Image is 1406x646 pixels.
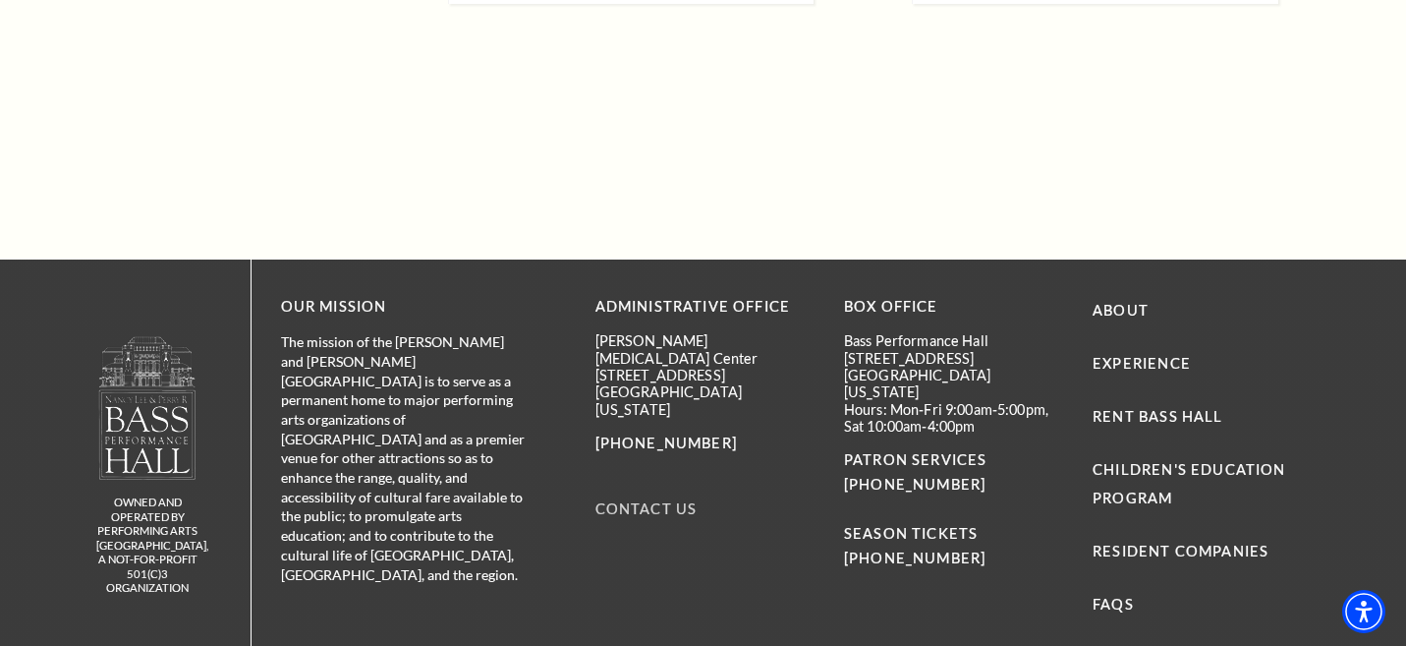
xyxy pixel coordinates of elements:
p: OUR MISSION [281,295,527,320]
p: owned and operated by Performing Arts [GEOGRAPHIC_DATA], A NOT-FOR-PROFIT 501(C)3 ORGANIZATION [96,496,199,596]
p: [GEOGRAPHIC_DATA][US_STATE] [844,367,1063,401]
a: Rent Bass Hall [1093,408,1222,425]
p: [STREET_ADDRESS] [595,367,815,383]
p: Hours: Mon-Fri 9:00am-5:00pm, Sat 10:00am-4:00pm [844,401,1063,436]
img: owned and operated by Performing Arts Fort Worth, A NOT-FOR-PROFIT 501(C)3 ORGANIZATION [97,335,197,480]
p: [STREET_ADDRESS] [844,350,1063,367]
p: Bass Performance Hall [844,332,1063,349]
p: BOX OFFICE [844,295,1063,320]
div: Accessibility Menu [1342,590,1385,633]
a: Contact Us [595,500,698,517]
a: About [1093,302,1149,319]
a: FAQs [1093,596,1134,613]
a: Resident Companies [1093,543,1268,559]
p: The mission of the [PERSON_NAME] and [PERSON_NAME][GEOGRAPHIC_DATA] is to serve as a permanent ho... [281,332,527,584]
a: Experience [1093,355,1191,372]
p: [PHONE_NUMBER] [595,432,815,456]
a: Children's Education Program [1093,461,1285,506]
p: Administrative Office [595,295,815,320]
p: PATRON SERVICES [PHONE_NUMBER] [844,448,1063,498]
p: [GEOGRAPHIC_DATA][US_STATE] [595,383,815,418]
p: SEASON TICKETS [PHONE_NUMBER] [844,498,1063,571]
p: [PERSON_NAME][MEDICAL_DATA] Center [595,332,815,367]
